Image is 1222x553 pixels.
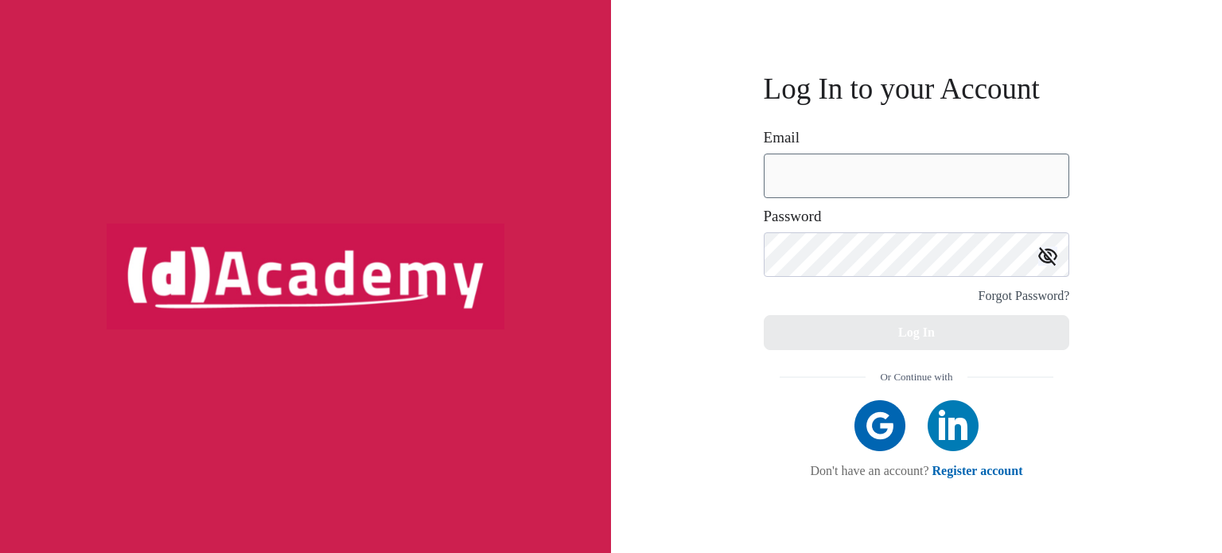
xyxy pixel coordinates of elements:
[854,400,905,451] img: google icon
[764,208,822,224] label: Password
[107,224,504,329] img: logo
[880,366,952,388] span: Or Continue with
[932,464,1023,477] a: Register account
[780,463,1054,478] div: Don't have an account?
[979,285,1070,307] div: Forgot Password?
[780,376,866,378] img: line
[1038,247,1057,266] img: icon
[764,315,1070,350] button: Log In
[898,321,935,344] div: Log In
[764,130,800,146] label: Email
[764,76,1070,102] h3: Log In to your Account
[928,400,979,451] img: linkedIn icon
[967,376,1053,378] img: line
